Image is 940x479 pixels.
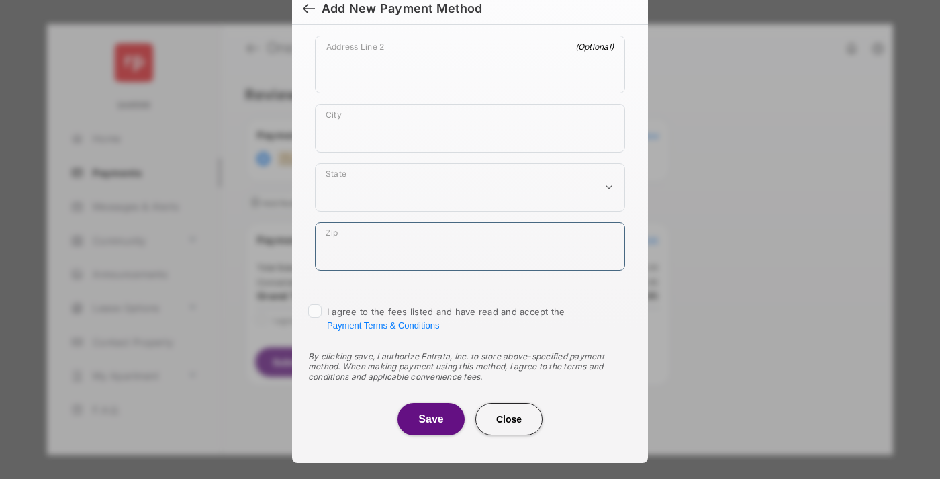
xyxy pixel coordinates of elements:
[327,306,565,331] span: I agree to the fees listed and have read and accept the
[315,36,625,93] div: payment_method_screening[postal_addresses][addressLine2]
[327,320,439,331] button: I agree to the fees listed and have read and accept the
[322,1,482,16] div: Add New Payment Method
[315,163,625,212] div: payment_method_screening[postal_addresses][administrativeArea]
[397,403,465,435] button: Save
[315,104,625,153] div: payment_method_screening[postal_addresses][locality]
[475,403,543,435] button: Close
[315,222,625,271] div: payment_method_screening[postal_addresses][postalCode]
[308,351,632,382] div: By clicking save, I authorize Entrata, Inc. to store above-specified payment method. When making ...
